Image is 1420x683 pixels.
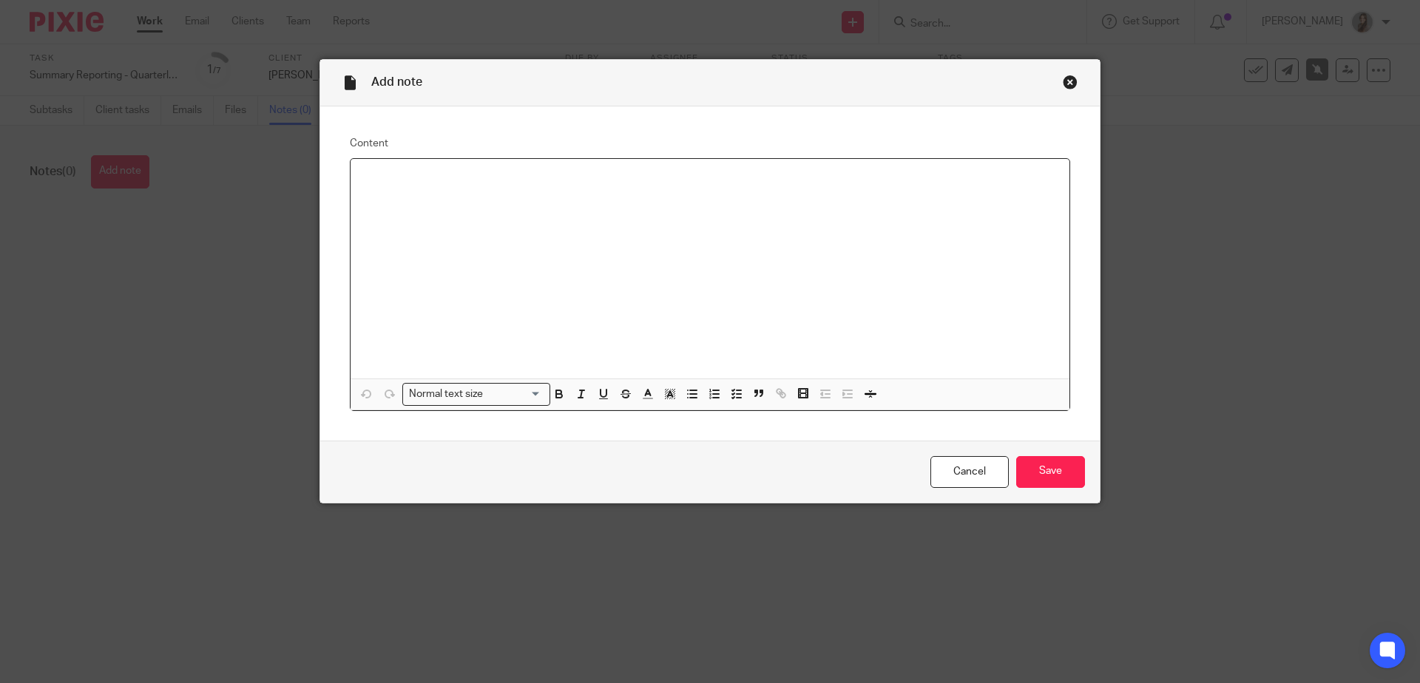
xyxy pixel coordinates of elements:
[402,383,550,406] div: Search for option
[488,387,541,402] input: Search for option
[406,387,487,402] span: Normal text size
[1063,75,1078,89] div: Close this dialog window
[930,456,1009,488] a: Cancel
[350,136,1070,151] label: Content
[371,76,422,88] span: Add note
[1016,456,1085,488] input: Save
